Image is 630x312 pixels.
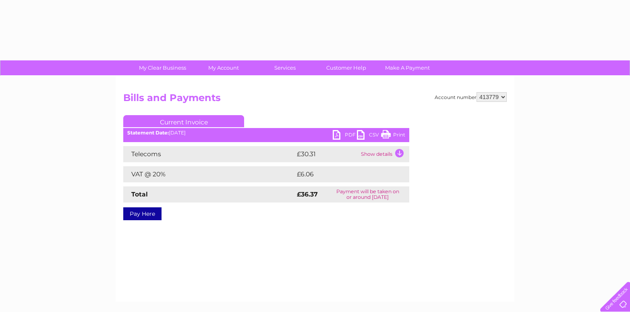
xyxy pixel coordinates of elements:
[123,146,295,162] td: Telecoms
[127,130,169,136] b: Statement Date:
[191,60,257,75] a: My Account
[123,166,295,182] td: VAT @ 20%
[333,130,357,142] a: PDF
[129,60,196,75] a: My Clear Business
[252,60,318,75] a: Services
[326,186,409,202] td: Payment will be taken on or around [DATE]
[295,166,391,182] td: £6.06
[297,190,318,198] strong: £36.37
[313,60,379,75] a: Customer Help
[123,130,409,136] div: [DATE]
[357,130,381,142] a: CSV
[374,60,441,75] a: Make A Payment
[359,146,409,162] td: Show details
[295,146,359,162] td: £30.31
[123,115,244,127] a: Current Invoice
[131,190,148,198] strong: Total
[123,207,162,220] a: Pay Here
[435,92,507,102] div: Account number
[381,130,405,142] a: Print
[123,92,507,107] h2: Bills and Payments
